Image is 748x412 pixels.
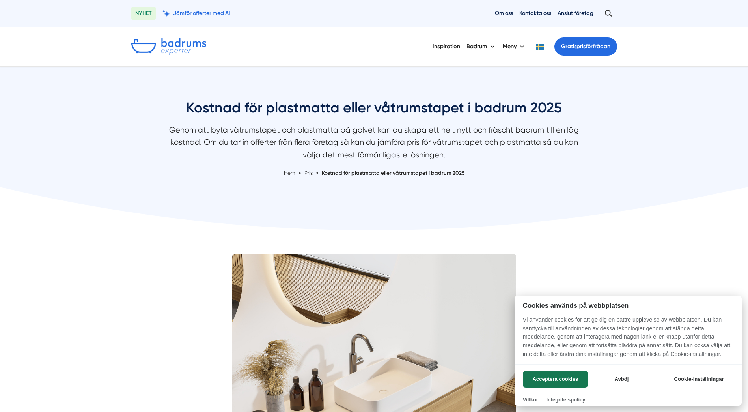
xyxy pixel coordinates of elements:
[590,371,653,388] button: Avböj
[515,316,742,364] p: Vi använder cookies för att ge dig en bättre upplevelse av webbplatsen. Du kan samtycka till anvä...
[515,302,742,309] h2: Cookies används på webbplatsen
[546,397,585,403] a: Integritetspolicy
[664,371,733,388] button: Cookie-inställningar
[523,371,588,388] button: Acceptera cookies
[523,397,538,403] a: Villkor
